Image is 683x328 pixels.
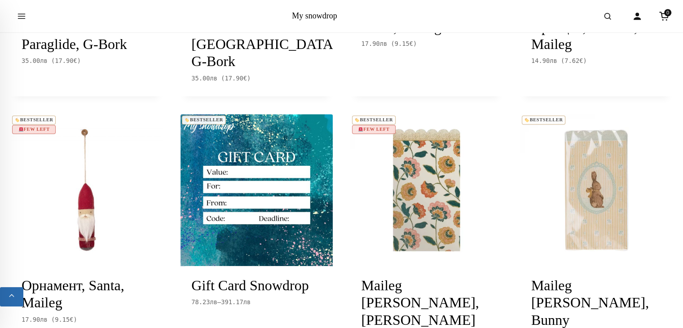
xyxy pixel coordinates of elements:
span: лв [550,57,557,64]
span: – [191,297,322,307]
span: 17.90 [361,40,388,47]
span: 7.62 [564,57,583,64]
span: 14.90 [531,57,557,64]
span: лв [40,57,48,64]
span: 35.00 [191,75,217,82]
span: лв [40,316,48,323]
a: Метален Орнамент, Snowman on Paraglide, G-Bork [22,1,142,52]
span: 17.90 [22,316,48,323]
a: Орнамент, Santa, Maileg [22,277,124,310]
a: Метален Орнамент, Мече, Maileg [361,1,482,35]
span: 0 [664,9,671,16]
span: € [243,75,247,82]
a: Cart [654,6,674,26]
span: лв [243,298,251,306]
span: лв [380,40,388,47]
a: Maileg [PERSON_NAME], [PERSON_NAME] [361,277,479,328]
span: € [74,57,77,64]
a: Метален Орнамент, Претцел, Класик, Maileg [531,1,652,52]
span: 17.90 [55,57,77,64]
span: лв [210,75,218,82]
span: 9.15 [55,316,73,323]
a: Gift Card Snowdrop [191,277,308,293]
span: ( ) [51,316,77,323]
a: 🏷️BESTSELLER [520,114,672,266]
a: Account [627,6,647,26]
button: Open search [595,4,620,29]
span: ( ) [51,57,81,64]
span: 17.90 [225,75,247,82]
span: ( ) [561,57,587,64]
span: 9.15 [395,40,413,47]
span: ( ) [391,40,417,47]
span: 78.23 [191,298,217,306]
a: 🏷️BESTSELLER [181,114,332,266]
a: Maileg [PERSON_NAME], Bunny [531,277,649,328]
span: ( ) [221,75,251,82]
a: My snowdrop [292,11,337,20]
a: 🏷️BESTSELLER🚨FEW LEFT [11,114,163,266]
span: € [579,57,583,64]
a: 🏷️BESTSELLER🚨FEW LEFT [351,114,502,266]
span: лв [210,298,218,306]
button: Open menu [9,4,34,29]
span: € [70,316,73,323]
span: 391.17 [221,298,251,306]
span: € [410,40,413,47]
span: 35.00 [22,57,48,64]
